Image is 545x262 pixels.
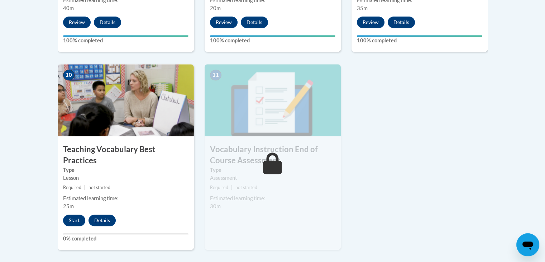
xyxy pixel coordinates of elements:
span: 10 [63,70,75,80]
span: Required [210,185,228,190]
button: Details [89,215,116,226]
span: 40m [63,5,74,11]
div: Your progress [63,35,188,37]
span: not started [89,185,110,190]
label: 100% completed [210,37,335,45]
button: Details [94,17,121,28]
button: Details [388,17,415,28]
span: 20m [210,5,221,11]
button: Review [357,17,384,28]
div: Your progress [210,35,335,37]
span: 25m [63,203,74,209]
img: Course Image [205,64,341,136]
label: 100% completed [63,37,188,45]
div: Estimated learning time: [63,195,188,202]
label: Type [63,166,188,174]
span: 30m [210,203,221,209]
button: Review [210,17,238,28]
h3: Teaching Vocabulary Best Practices [58,144,194,166]
span: | [231,185,233,190]
h3: Vocabulary Instruction End of Course Assessment [205,144,341,166]
span: Required [63,185,81,190]
button: Details [241,17,268,28]
span: 35m [357,5,368,11]
img: Course Image [58,64,194,136]
span: 11 [210,70,221,80]
div: Lesson [63,174,188,182]
div: Assessment [210,174,335,182]
button: Start [63,215,85,226]
button: Review [63,17,91,28]
iframe: Button to launch messaging window [516,233,539,256]
span: not started [235,185,257,190]
label: Type [210,166,335,174]
div: Your progress [357,35,482,37]
span: | [84,185,86,190]
label: 100% completed [357,37,482,45]
div: Estimated learning time: [210,195,335,202]
label: 0% completed [63,235,188,243]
